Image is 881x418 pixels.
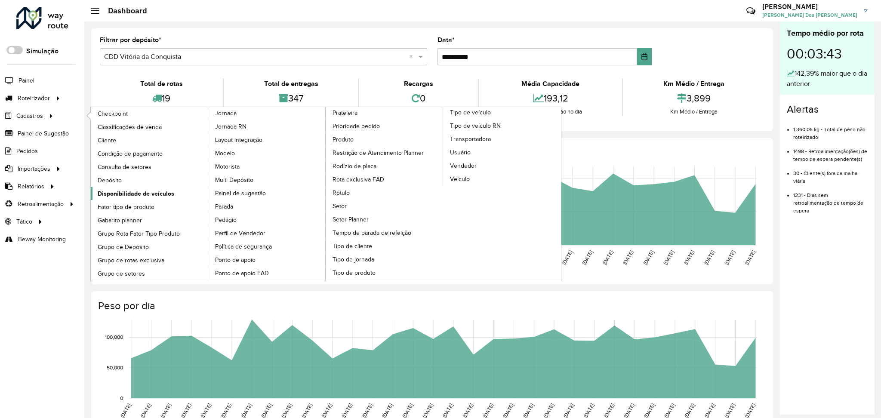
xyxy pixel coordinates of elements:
span: Rótulo [333,188,350,197]
a: Usuário [443,146,561,159]
h3: [PERSON_NAME] [762,3,857,11]
span: Tipo de produto [333,268,376,277]
span: Consulta de setores [98,163,151,172]
div: Km Médio / Entrega [625,108,762,116]
span: Produto [333,135,354,144]
a: Modelo [208,147,326,160]
span: Cadastros [16,111,43,120]
a: Rótulo [326,186,444,199]
a: Transportadora [443,132,561,145]
a: Condição de pagamento [91,147,209,160]
span: Beway Monitoring [18,235,66,244]
span: Depósito [98,176,122,185]
text: [DATE] [662,249,675,266]
li: 1.360,06 kg - Total de peso não roteirizado [793,119,868,141]
text: 0 [120,395,123,401]
a: Tempo de parada de refeição [326,226,444,239]
text: 100,000 [105,335,123,340]
span: Tipo de veículo [450,108,491,117]
span: Grupo de Depósito [98,243,149,252]
span: Layout integração [215,135,262,144]
text: [DATE] [744,249,756,266]
text: 50,000 [107,365,123,370]
span: Perfil de Vendedor [215,229,265,238]
a: Motorista [208,160,326,173]
a: Setor [326,200,444,212]
span: Importações [18,164,50,173]
a: Painel de sugestão [208,187,326,200]
a: Pedágio [208,213,326,226]
text: [DATE] [703,249,715,266]
h4: Peso por dia [98,300,764,312]
span: Modelo [215,149,235,158]
div: Recargas [361,79,476,89]
span: Roteirizador [18,94,50,103]
a: Rodízio de placa [326,160,444,172]
span: Veículo [450,175,470,184]
div: Km Médio / Entrega [625,79,762,89]
div: 19 [102,89,221,108]
a: Prateleira [208,107,444,281]
a: Contato Rápido [742,2,760,20]
div: 347 [226,89,356,108]
span: Vendedor [450,161,477,170]
span: Tático [16,217,32,226]
li: 1231 - Dias sem retroalimentação de tempo de espera [793,185,868,215]
a: Disponibilidade de veículos [91,187,209,200]
span: Setor Planner [333,215,369,224]
a: Cliente [91,134,209,147]
a: Ponto de apoio [208,253,326,266]
span: Prateleira [333,108,357,117]
span: Relatórios [18,182,44,191]
text: [DATE] [622,249,634,266]
span: Cliente [98,136,116,145]
span: Prioridade pedido [333,122,380,131]
span: Rota exclusiva FAD [333,175,384,184]
h4: Alertas [787,103,868,116]
h2: Dashboard [99,6,147,15]
span: Tipo de veículo RN [450,121,501,130]
a: Multi Depósito [208,173,326,186]
a: Gabarito planner [91,214,209,227]
span: Jornada RN [215,122,246,131]
div: 142,39% maior que o dia anterior [787,68,868,89]
span: Ponto de apoio [215,255,256,264]
span: Rodízio de placa [333,162,376,171]
a: Parada [208,200,326,213]
div: 0 [361,89,476,108]
div: 193,12 [481,89,620,108]
a: Política de segurança [208,240,326,253]
span: Painel de sugestão [215,189,266,198]
span: Tipo de jornada [333,255,374,264]
text: [DATE] [561,249,573,266]
span: Condição de pagamento [98,149,163,158]
a: Consulta de setores [91,160,209,173]
span: Tempo de parada de refeição [333,228,411,237]
a: Depósito [91,174,209,187]
a: Layout integração [208,133,326,146]
label: Filtrar por depósito [100,35,161,45]
a: Grupo de Depósito [91,240,209,253]
span: Jornada [215,109,237,118]
li: 1498 - Retroalimentação(ões) de tempo de espera pendente(s) [793,141,868,163]
span: Usuário [450,148,471,157]
span: Política de segurança [215,242,272,251]
a: Restrição de Atendimento Planner [326,146,444,159]
span: Classificações de venda [98,123,162,132]
span: Ponto de apoio FAD [215,269,269,278]
span: Pedágio [215,215,237,224]
a: Grupo de rotas exclusiva [91,254,209,267]
a: Veículo [443,172,561,185]
a: Classificações de venda [91,120,209,133]
a: Jornada RN [208,120,326,133]
text: [DATE] [642,249,655,266]
span: Grupo Rota Fator Tipo Produto [98,229,180,238]
span: Restrição de Atendimento Planner [333,148,424,157]
a: Prioridade pedido [326,120,444,132]
span: Parada [215,202,233,211]
a: Tipo de cliente [326,240,444,252]
a: Produto [326,133,444,146]
span: Multi Depósito [215,175,253,184]
label: Data [437,35,455,45]
span: Setor [333,202,347,211]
